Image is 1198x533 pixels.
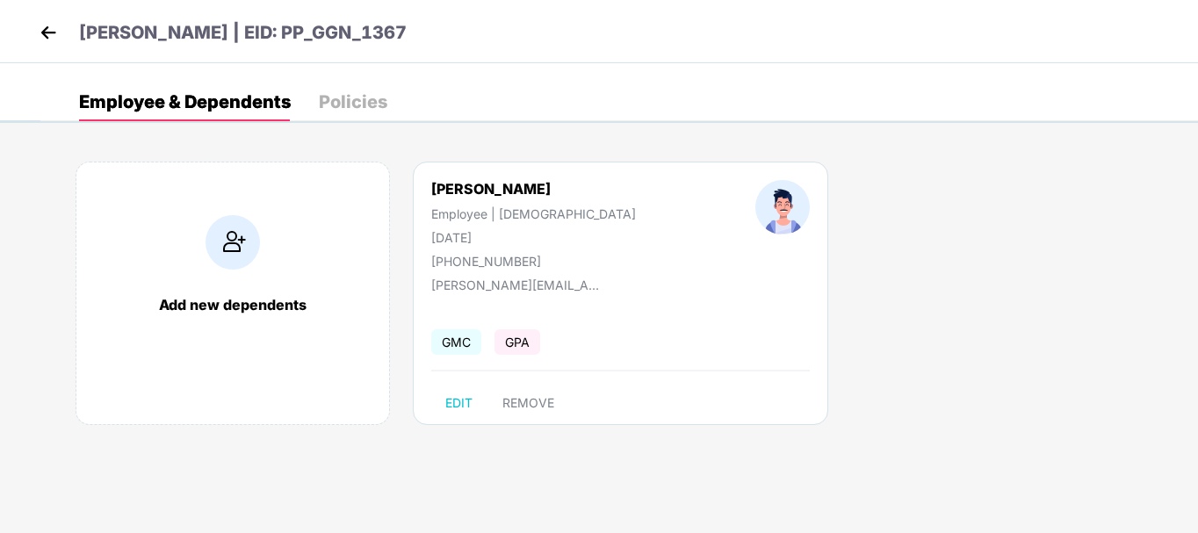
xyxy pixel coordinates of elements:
span: REMOVE [502,396,554,410]
button: EDIT [431,389,487,417]
span: EDIT [445,396,473,410]
div: Employee | [DEMOGRAPHIC_DATA] [431,206,636,221]
img: addIcon [206,215,260,270]
button: REMOVE [488,389,568,417]
div: Policies [319,93,387,111]
span: GMC [431,329,481,355]
div: Employee & Dependents [79,93,291,111]
div: [PERSON_NAME][EMAIL_ADDRESS][DOMAIN_NAME] [431,277,607,292]
img: profileImage [755,180,810,234]
img: back [35,19,61,46]
div: Add new dependents [94,296,372,313]
div: [PERSON_NAME] [431,180,636,198]
div: [DATE] [431,230,636,245]
p: [PERSON_NAME] | EID: PP_GGN_1367 [79,19,407,47]
span: GPA [494,329,540,355]
div: [PHONE_NUMBER] [431,254,636,269]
